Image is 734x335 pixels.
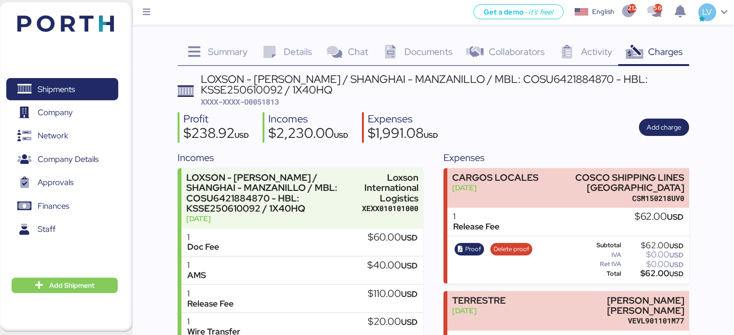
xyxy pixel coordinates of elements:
div: Ret IVA [579,261,621,268]
div: $110.00 [368,289,417,299]
div: CARGOS LOCALES [452,173,539,183]
div: $20.00 [368,317,417,327]
div: [DATE] [186,214,358,224]
span: USD [401,260,417,271]
span: Documents [404,45,453,58]
span: USD [669,251,683,259]
span: USD [669,260,683,269]
div: [DATE] [452,183,539,193]
div: IVA [579,252,621,258]
div: Incomes [268,112,348,126]
span: Details [284,45,312,58]
span: Delete proof [494,244,529,255]
div: 1 [187,317,240,327]
div: English [592,7,614,17]
div: $62.00 [623,270,683,277]
div: Release Fee [187,299,234,309]
span: USD [401,232,417,243]
div: [DATE] [452,306,506,316]
button: Proof [455,243,485,255]
div: Total [579,270,621,277]
div: 1 [187,232,219,242]
span: USD [235,131,249,140]
div: $1,991.08 [368,126,438,143]
div: COSCO SHIPPING LINES [GEOGRAPHIC_DATA] [545,173,684,193]
div: TERRESTRE [452,295,506,306]
span: Add Shipment [49,280,95,291]
span: Staff [38,222,55,236]
div: 1 [187,289,234,299]
span: Approvals [38,175,73,189]
div: $0.00 [623,261,683,268]
span: Collaborators [489,45,545,58]
span: Shipments [38,82,75,96]
button: Menu [138,4,155,21]
a: Finances [6,195,118,217]
div: Doc Fee [187,242,219,252]
div: [PERSON_NAME] [PERSON_NAME] [545,295,684,316]
div: LOXSON - [PERSON_NAME] / SHANGHAI - MANZANILLO / MBL: COSU6421884870 - HBL: KSSE250610092 / 1X40HQ [186,173,358,214]
span: USD [401,317,417,327]
div: 1 [187,260,206,270]
span: Add charge [647,121,681,133]
div: $40.00 [367,260,417,271]
div: Expenses [368,112,438,126]
span: Network [38,129,68,143]
a: Staff [6,218,118,241]
div: Expenses [443,150,689,165]
span: LV [702,6,712,18]
a: Shipments [6,78,118,100]
span: Chat [348,45,368,58]
a: Approvals [6,172,118,194]
div: $0.00 [623,251,683,258]
span: USD [667,212,683,222]
span: Company [38,106,73,120]
span: USD [669,269,683,278]
span: Proof [465,244,481,255]
div: Release Fee [453,222,499,232]
div: $62.00 [635,212,683,222]
a: Network [6,125,118,147]
span: USD [401,289,417,299]
button: Add Shipment [12,278,118,293]
div: CSM150218UV0 [545,193,684,203]
span: XXXX-XXXX-O0051813 [201,97,279,107]
div: XEXX010101000 [362,203,418,214]
span: Activity [581,45,612,58]
div: $62.00 [623,242,683,249]
span: Company Details [38,152,98,166]
div: AMS [187,270,206,281]
div: Profit [183,112,249,126]
div: Loxson International Logistics [362,173,418,203]
a: Company [6,102,118,124]
button: Delete proof [490,243,532,255]
span: USD [669,241,683,250]
span: Summary [208,45,248,58]
button: Add charge [639,119,689,136]
span: USD [424,131,438,140]
a: Company Details [6,148,118,171]
div: $60.00 [368,232,417,243]
div: LOXSON - [PERSON_NAME] / SHANGHAI - MANZANILLO / MBL: COSU6421884870 - HBL: KSSE250610092 / 1X40HQ [201,74,689,95]
div: VEVL901101M77 [545,316,684,326]
div: $238.92 [183,126,249,143]
div: $2,230.00 [268,126,348,143]
span: Charges [648,45,683,58]
span: USD [334,131,348,140]
div: 1 [453,212,499,222]
div: Subtotal [579,242,621,249]
div: Incomes [178,150,423,165]
span: Finances [38,199,69,213]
